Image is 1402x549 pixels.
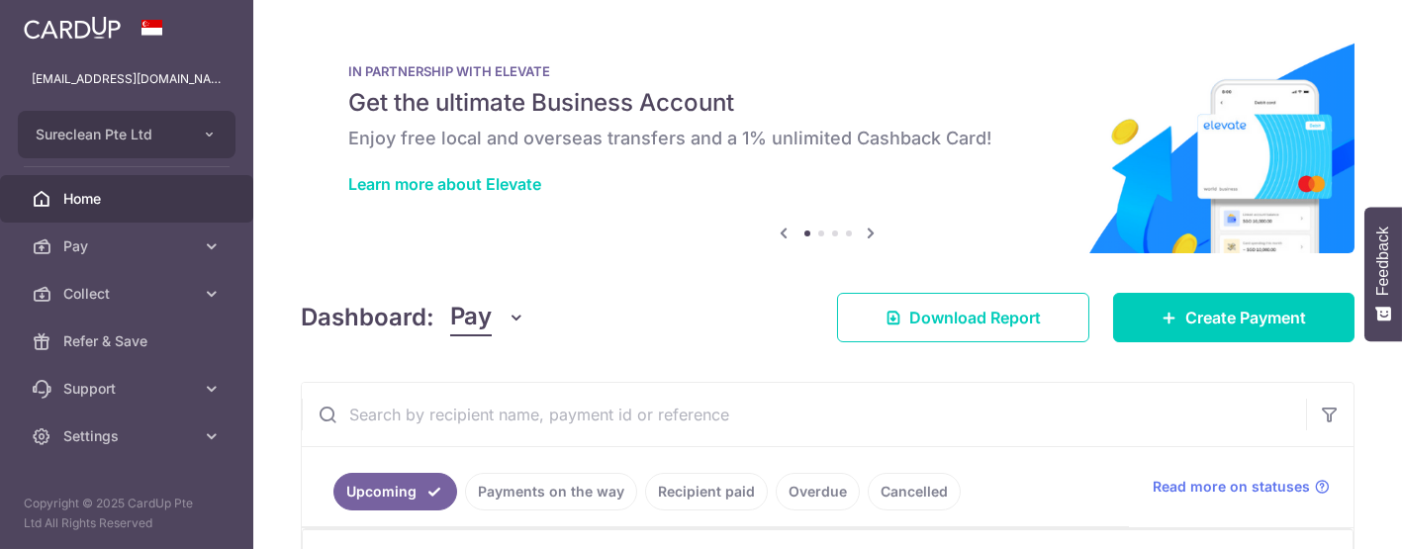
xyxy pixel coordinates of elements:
[348,127,1307,150] h6: Enjoy free local and overseas transfers and a 1% unlimited Cashback Card!
[32,69,222,89] p: [EMAIL_ADDRESS][DOMAIN_NAME]
[1364,207,1402,341] button: Feedback - Show survey
[450,299,526,336] button: Pay
[63,379,194,399] span: Support
[24,16,121,40] img: CardUp
[1153,477,1330,497] a: Read more on statuses
[1374,227,1392,296] span: Feedback
[302,383,1306,446] input: Search by recipient name, payment id or reference
[837,293,1089,342] a: Download Report
[63,331,194,351] span: Refer & Save
[333,473,457,510] a: Upcoming
[465,473,637,510] a: Payments on the way
[450,299,492,336] span: Pay
[63,189,194,209] span: Home
[301,300,434,335] h4: Dashboard:
[18,111,235,158] button: Sureclean Pte Ltd
[63,426,194,446] span: Settings
[45,14,85,32] span: Help
[1153,477,1310,497] span: Read more on statuses
[63,236,194,256] span: Pay
[1185,306,1306,329] span: Create Payment
[301,32,1355,253] img: Renovation banner
[63,284,194,304] span: Collect
[776,473,860,510] a: Overdue
[36,125,182,144] span: Sureclean Pte Ltd
[645,473,768,510] a: Recipient paid
[1113,293,1355,342] a: Create Payment
[348,87,1307,119] h5: Get the ultimate Business Account
[909,306,1041,329] span: Download Report
[868,473,961,510] a: Cancelled
[348,174,541,194] a: Learn more about Elevate
[348,63,1307,79] p: IN PARTNERSHIP WITH ELEVATE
